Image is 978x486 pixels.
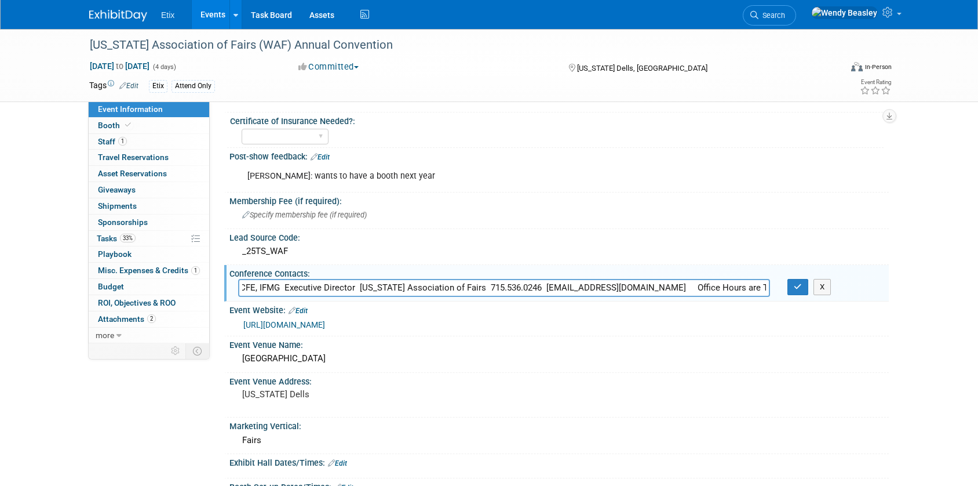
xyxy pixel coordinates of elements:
[89,246,209,262] a: Playbook
[152,63,176,71] span: (4 days)
[125,122,131,128] i: Booth reservation complete
[89,328,209,343] a: more
[98,314,156,324] span: Attachments
[328,459,347,467] a: Edit
[171,80,215,92] div: Attend Only
[118,137,127,146] span: 1
[89,231,209,246] a: Tasks33%
[89,198,209,214] a: Shipments
[161,10,174,20] span: Etix
[89,118,209,133] a: Booth
[89,279,209,295] a: Budget
[238,431,880,449] div: Fairs
[147,314,156,323] span: 2
[89,295,209,311] a: ROI, Objectives & ROO
[229,265,889,280] div: Conference Contacts:
[86,35,823,56] div: [US_STATE] Association of Fairs (WAF) Annual Convention
[229,454,889,469] div: Exhibit Hall Dates/Times:
[96,331,114,340] span: more
[311,153,330,161] a: Edit
[238,350,880,368] div: [GEOGRAPHIC_DATA]
[191,266,200,275] span: 1
[294,61,363,73] button: Committed
[239,165,761,188] div: [PERSON_NAME]: wants to have a booth next year
[186,343,210,358] td: Toggle Event Tabs
[577,64,707,72] span: [US_STATE] Dells, [GEOGRAPHIC_DATA]
[813,279,831,295] button: X
[229,302,889,317] div: Event Website:
[89,150,209,165] a: Travel Reservations
[229,336,889,351] div: Event Venue Name:
[89,134,209,150] a: Staff1
[89,311,209,327] a: Attachments2
[97,234,136,243] span: Tasks
[89,61,150,71] span: [DATE] [DATE]
[98,104,163,114] span: Event Information
[229,229,889,244] div: Lead Source Code:
[89,79,138,93] td: Tags
[98,298,176,307] span: ROI, Objectives & ROO
[120,234,136,242] span: 33%
[98,201,137,211] span: Shipments
[89,10,147,21] img: ExhibitDay
[242,211,367,219] span: Specify membership fee (if required)
[89,263,209,278] a: Misc. Expenses & Credits1
[289,307,308,315] a: Edit
[89,215,209,230] a: Sponsorships
[230,113,884,127] div: Certificate of Insurance Needed?:
[243,320,325,329] a: [URL][DOMAIN_NAME]
[772,60,892,78] div: Event Format
[229,418,889,432] div: Marketing Vertical:
[860,79,891,85] div: Event Rating
[119,82,138,90] a: Edit
[98,282,124,291] span: Budget
[864,63,892,71] div: In-Person
[98,249,132,259] span: Playbook
[114,61,125,71] span: to
[811,6,878,19] img: Wendy Beasley
[89,101,209,117] a: Event Information
[98,217,148,227] span: Sponsorships
[229,193,889,207] div: Membership Fee (if required):
[98,185,136,194] span: Giveaways
[98,137,127,146] span: Staff
[98,121,133,130] span: Booth
[89,166,209,182] a: Asset Reservations
[242,389,491,400] pre: [US_STATE] Dells
[743,5,796,26] a: Search
[98,169,167,178] span: Asset Reservations
[238,242,880,260] div: _25TS_WAF
[98,153,169,162] span: Travel Reservations
[149,80,167,92] div: Etix
[98,266,200,275] span: Misc. Expenses & Credits
[229,148,889,163] div: Post-show feedback:
[229,373,889,387] div: Event Venue Address:
[166,343,186,358] td: Personalize Event Tab Strip
[851,62,863,71] img: Format-Inperson.png
[758,11,785,20] span: Search
[89,182,209,198] a: Giveaways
